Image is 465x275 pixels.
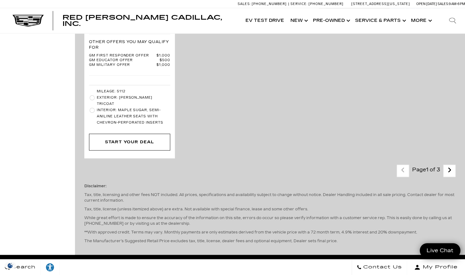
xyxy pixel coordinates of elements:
div: Page 1 of 3 [409,165,443,177]
a: GM Military Offer $1,000 [89,63,170,67]
a: GM First Responder Offer $1,000 [89,53,170,58]
img: Opt-Out Icon [3,262,17,269]
a: Pre-Owned [310,8,352,33]
span: Live Chat [423,247,457,254]
section: Click to Open Cookie Consent Modal [3,262,17,269]
span: Open [DATE] [416,2,437,6]
div: Start Your Deal [105,139,154,145]
span: [PHONE_NUMBER] [309,2,344,6]
div: Start Your Deal [89,134,170,150]
span: GM Military Offer [89,63,156,67]
a: Explore your accessibility options [41,259,60,275]
a: [STREET_ADDRESS][US_STATE] [351,2,410,6]
li: Mileage: 5112 [89,88,170,95]
span: Sales: [438,2,449,6]
span: Search [10,263,36,272]
p: Tax, title, license (unless itemized above) are extra. Not available with special finance, lease ... [84,206,456,212]
span: 9 AM-6 PM [449,2,465,6]
span: Interior: Maple Sugar, Semi-Aniline Leather Seats with Chevron-Perforated inserts [97,107,170,126]
a: Red [PERSON_NAME] Cadillac, Inc. [62,14,236,27]
a: next page [443,165,456,176]
p: Other Offers You May Qualify For [89,39,170,50]
a: EV Test Drive [242,8,287,33]
a: Contact Us [352,259,407,275]
a: Service: [PHONE_NUMBER] [288,2,345,6]
a: GM Educator Offer $500 [89,58,170,63]
button: More [408,8,434,33]
span: Exterior: [PERSON_NAME] Tricoat [97,95,170,107]
span: [PHONE_NUMBER] [252,2,287,6]
button: Open user profile menu [407,259,465,275]
span: Red [PERSON_NAME] Cadillac, Inc. [62,14,222,27]
span: GM First Responder Offer [89,53,156,58]
span: Contact Us [362,263,402,272]
div: Search [440,8,465,33]
span: $1,000 [156,63,170,67]
strong: Disclaimer: [84,184,106,188]
span: Sales: [238,2,251,6]
a: New [287,8,310,33]
span: $1,000 [156,53,170,58]
p: While great effort is made to ensure the accuracy of the information on this site, errors do occu... [84,215,456,226]
div: Explore your accessibility options [41,263,59,272]
p: Tax, title, licensing and other fees NOT included. All prices, specifications and availability su... [84,192,456,203]
span: $500 [160,58,170,63]
p: **With approved credit. Terms may vary. Monthly payments are only estimates derived from the vehi... [84,229,456,235]
a: Service & Parts [352,8,408,33]
span: GM Educator Offer [89,58,160,63]
img: Cadillac Dark Logo with Cadillac White Text [12,15,44,27]
span: Service: [290,2,308,6]
div: The Manufacturer’s Suggested Retail Price excludes tax, title, license, dealer fees and optional ... [84,177,456,250]
a: Sales: [PHONE_NUMBER] [238,2,288,6]
a: Live Chat [420,243,460,258]
span: My Profile [420,263,458,272]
